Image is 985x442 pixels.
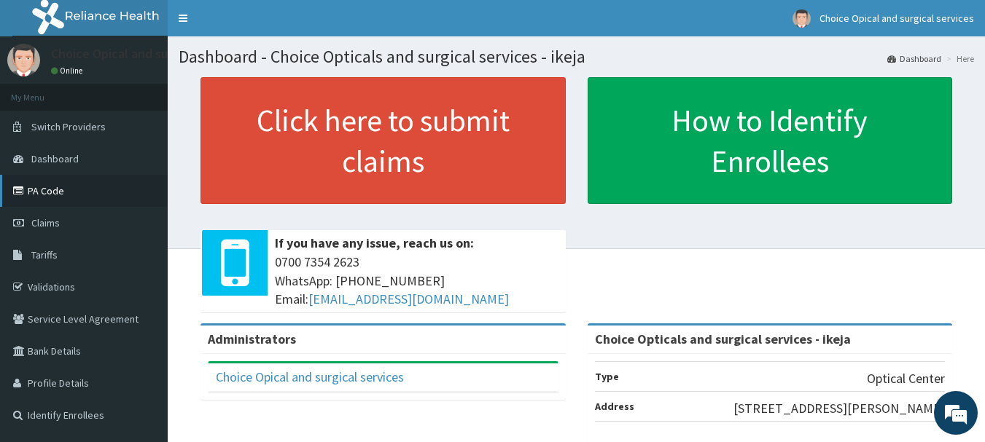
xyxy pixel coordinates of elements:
a: Click here to submit claims [200,77,566,204]
li: Here [943,52,974,65]
div: Chat with us now [76,82,245,100]
p: [STREET_ADDRESS][PERSON_NAME] [733,399,945,418]
b: Address [595,400,634,413]
img: d_794563401_company_1708531726252_794563401 [27,73,59,109]
a: [EMAIL_ADDRESS][DOMAIN_NAME] [308,291,509,307]
img: User Image [7,44,40,76]
span: Dashboard [31,152,79,165]
p: Choice Opical and surgical services [51,47,249,60]
textarea: Type your message and hit 'Enter' [7,291,278,342]
b: If you have any issue, reach us on: [275,234,474,251]
strong: Choice Opticals and surgical services - ikeja [595,331,851,347]
h1: Dashboard - Choice Opticals and surgical services - ikeja [179,47,974,66]
b: Administrators [208,331,296,347]
div: Minimize live chat window [239,7,274,42]
a: Online [51,66,86,76]
span: Claims [31,216,60,229]
span: We're online! [85,130,201,277]
span: 0700 7354 2623 WhatsApp: [PHONE_NUMBER] Email: [275,253,558,309]
a: Dashboard [887,52,941,65]
a: How to Identify Enrollees [588,77,953,204]
span: Switch Providers [31,120,106,133]
a: Choice Opical and surgical services [216,368,404,385]
span: Tariffs [31,248,58,261]
span: Choice Opical and surgical services [819,12,974,25]
img: User Image [793,9,811,28]
p: Optical Center [867,369,945,388]
b: Type [595,370,619,383]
